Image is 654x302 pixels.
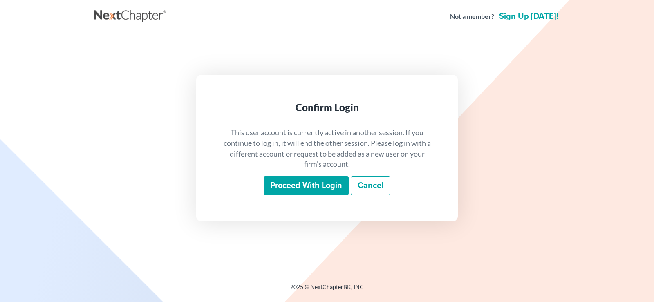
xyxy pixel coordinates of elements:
div: 2025 © NextChapterBK, INC [94,283,560,298]
strong: Not a member? [450,12,494,21]
p: This user account is currently active in another session. If you continue to log in, it will end ... [222,128,432,170]
a: Cancel [351,176,390,195]
div: Confirm Login [222,101,432,114]
a: Sign up [DATE]! [497,12,560,20]
input: Proceed with login [264,176,349,195]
